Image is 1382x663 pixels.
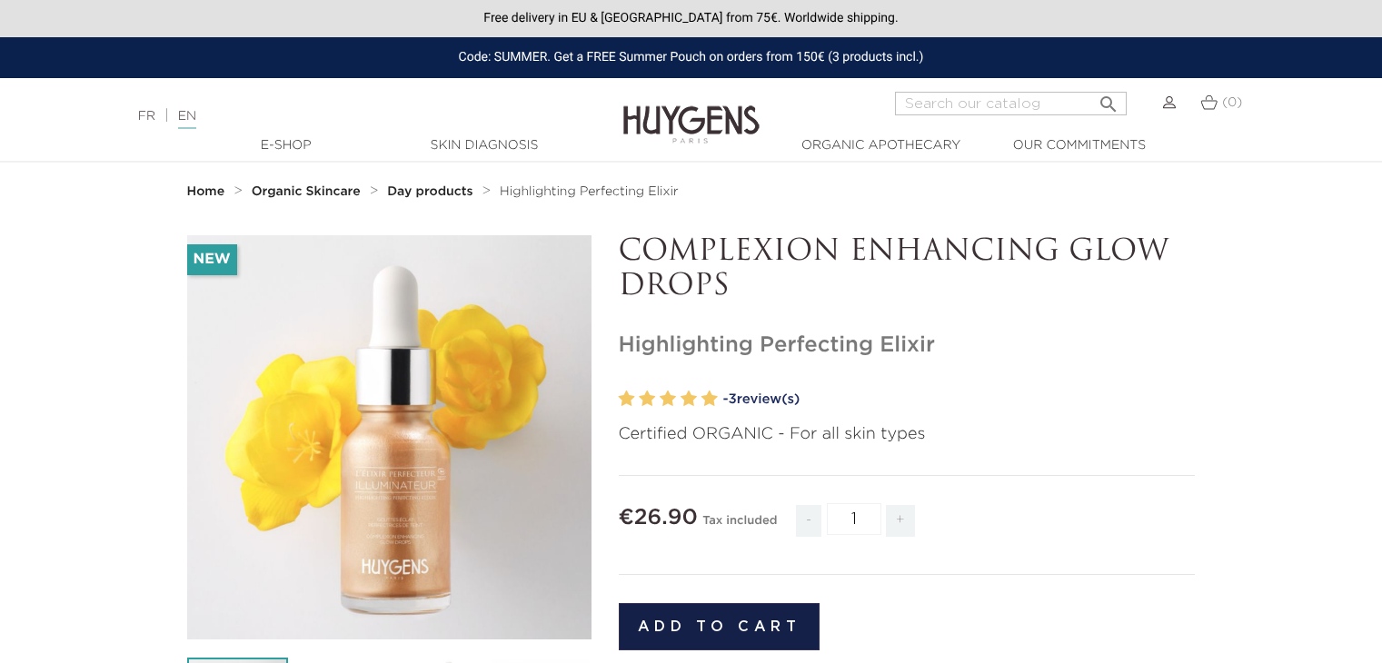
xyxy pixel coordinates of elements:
i:  [1098,88,1119,110]
a: Day products [387,184,477,199]
span: - [796,505,821,537]
label: 1 [619,386,635,412]
span: (0) [1222,96,1242,109]
button:  [1092,86,1125,111]
span: 3 [728,392,736,406]
label: 4 [681,386,697,412]
a: Home [187,184,229,199]
input: Search [895,92,1127,115]
a: -3review(s) [723,386,1196,413]
label: 5 [701,386,718,412]
label: 3 [660,386,676,412]
span: Highlighting Perfecting Elixir [500,185,679,198]
strong: Home [187,185,225,198]
a: E-Shop [195,136,377,155]
strong: Organic Skincare [252,185,361,198]
span: €26.90 [619,507,698,529]
input: Quantity [827,503,881,535]
span: + [886,505,915,537]
p: Certified ORGANIC - For all skin types [619,422,1196,447]
img: Huygens [623,76,760,146]
button: Add to cart [619,603,820,650]
a: Our commitments [989,136,1170,155]
p: COMPLEXION ENHANCING GLOW DROPS [619,235,1196,305]
label: 2 [639,386,655,412]
a: EN [178,110,196,129]
a: Highlighting Perfecting Elixir [500,184,679,199]
a: Organic Skincare [252,184,365,199]
a: Skin Diagnosis [393,136,575,155]
li: New [187,244,237,275]
h1: Highlighting Perfecting Elixir [619,332,1196,359]
a: FR [138,110,155,123]
strong: Day products [387,185,472,198]
div: | [129,105,562,127]
a: Organic Apothecary [790,136,972,155]
div: Tax included [702,501,777,550]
